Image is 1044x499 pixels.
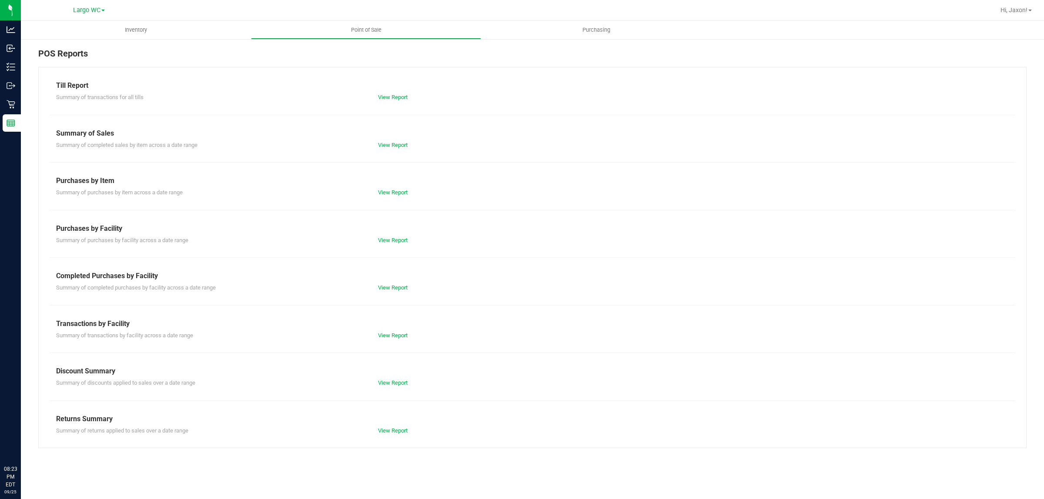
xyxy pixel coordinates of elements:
[56,427,188,434] span: Summary of returns applied to sales over a date range
[339,26,393,34] span: Point of Sale
[113,26,159,34] span: Inventory
[56,271,1009,281] div: Completed Purchases by Facility
[56,284,216,291] span: Summary of completed purchases by facility across a date range
[7,44,15,53] inline-svg: Inbound
[1000,7,1027,13] span: Hi, Jaxon!
[7,25,15,34] inline-svg: Analytics
[56,128,1009,139] div: Summary of Sales
[378,237,408,243] a: View Report
[378,94,408,100] a: View Report
[9,429,35,456] iframe: Resource center
[4,489,17,495] p: 09/25
[378,142,408,148] a: View Report
[56,414,1009,424] div: Returns Summary
[378,332,408,339] a: View Report
[7,100,15,109] inline-svg: Retail
[56,142,197,148] span: Summary of completed sales by item across a date range
[481,21,711,39] a: Purchasing
[571,26,622,34] span: Purchasing
[56,189,183,196] span: Summary of purchases by item across a date range
[21,21,251,39] a: Inventory
[7,63,15,71] inline-svg: Inventory
[378,427,408,434] a: View Report
[378,189,408,196] a: View Report
[4,465,17,489] p: 08:23 PM EDT
[7,119,15,127] inline-svg: Reports
[56,176,1009,186] div: Purchases by Item
[378,284,408,291] a: View Report
[7,81,15,90] inline-svg: Outbound
[56,223,1009,234] div: Purchases by Facility
[56,319,1009,329] div: Transactions by Facility
[56,379,195,386] span: Summary of discounts applied to sales over a date range
[56,94,144,100] span: Summary of transactions for all tills
[56,237,188,243] span: Summary of purchases by facility across a date range
[56,366,1009,376] div: Discount Summary
[38,47,1027,67] div: POS Reports
[73,7,100,14] span: Largo WC
[56,332,193,339] span: Summary of transactions by facility across a date range
[56,80,1009,91] div: Till Report
[378,379,408,386] a: View Report
[251,21,481,39] a: Point of Sale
